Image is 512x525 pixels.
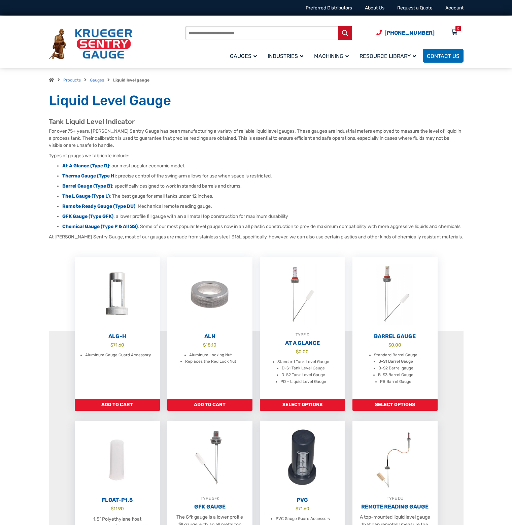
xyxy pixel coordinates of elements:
[185,358,236,365] li: Replaces the Red Lock Nut
[63,78,81,83] a: Products
[62,224,138,229] a: Chemical Gauge (Type P & All SS)
[445,5,464,11] a: Account
[296,506,309,511] bdi: 71.60
[360,53,416,59] span: Resource Library
[365,5,384,11] a: About Us
[75,257,160,399] a: ALG-H $71.60 Aluminum Gauge Guard Accessory
[189,352,232,359] li: Aluminum Locking Nut
[75,257,160,331] img: ALG-OF
[306,5,352,11] a: Preferred Distributors
[310,48,355,64] a: Machining
[280,379,326,385] li: PD – Liquid Level Gauge
[110,342,124,348] bdi: 71.60
[49,128,464,149] p: For over 75+ years, [PERSON_NAME] Sentry Gauge has been manufacturing a variety of reliable liqui...
[49,92,464,109] h1: Liquid Level Gauge
[260,257,345,331] img: At A Glance
[352,495,438,502] div: TYPE DU
[85,352,151,359] li: Aluminum Gauge Guard Accessory
[167,399,252,411] a: Add to cart: “ALN”
[276,516,331,522] li: PVC Gauge Guard Accessory
[49,29,132,60] img: Krueger Sentry Gauge
[49,118,464,126] h2: Tank Liquid Level Indicator
[352,257,438,331] img: Barrel Gauge
[75,333,160,340] h2: ALG-H
[167,257,252,331] img: ALN
[427,53,459,59] span: Contact Us
[397,5,433,11] a: Request a Quote
[49,233,464,240] p: At [PERSON_NAME] Sentry Gauge, most of our gauges are made from stainless steel, 316L specificall...
[260,497,345,503] h2: PVG
[75,421,160,495] img: Float-P1.5
[388,342,401,348] bdi: 0.00
[49,152,464,159] p: Types of gauges we fabricate include:
[90,78,104,83] a: Gauges
[111,506,113,511] span: $
[62,173,464,179] li: : precise control of the swing arm allows for use when space is restricted.
[62,183,464,190] li: : specifically designed to work in standard barrels and drums.
[260,331,345,338] div: TYPE D
[62,223,464,230] li: : Some of our most popular level gauges now in an all plastic construction to provide maximum com...
[264,48,310,64] a: Industries
[380,379,411,385] li: PB Barrel Gauge
[62,213,464,220] li: : a lower profile fill gauge with an all metal top construction for maximum durability
[352,399,438,411] a: Add to cart: “Barrel Gauge”
[226,48,264,64] a: Gauges
[352,421,438,495] img: Remote Reading Gauge
[62,163,464,169] li: : our most popular economic model.
[296,349,309,354] bdi: 0.00
[296,349,299,354] span: $
[457,26,459,31] div: 0
[167,495,252,502] div: TYPE GFK
[352,257,438,399] a: Barrel Gauge $0.00 Standard Barrel Gauge B-S1 Barrel Gauge B-S2 Barrel gauge B-S3 Barrel Gauge PB...
[281,372,325,379] li: D-S2 Tank Level Gauge
[388,342,391,348] span: $
[314,53,349,59] span: Machining
[62,173,114,179] strong: Therma Gauge (Type H
[260,340,345,347] h2: At A Glance
[113,78,149,83] strong: Liquid level gauge
[296,506,298,511] span: $
[352,333,438,340] h2: Barrel Gauge
[374,352,417,359] li: Standard Barrel Gauge
[282,365,325,372] li: D-S1 Tank Level Gauge
[378,372,413,379] li: B-S3 Barrel Gauge
[62,203,135,209] a: Remote Ready Gauge (Type DU)
[62,163,109,169] a: At A Glance (Type D)
[167,257,252,399] a: ALN $18.10 Aluminum Locking Nut Replaces the Red Lock Nut
[260,399,345,411] a: Add to cart: “At A Glance”
[355,48,423,64] a: Resource Library
[167,421,252,495] img: GFK Gauge
[62,193,464,200] li: : The best gauge for small tanks under 12 inches.
[378,365,413,372] li: B-S2 Barrel gauge
[260,257,345,399] a: TYPE DAt A Glance $0.00 Standard Tank Level Gauge D-S1 Tank Level Gauge D-S2 Tank Level Gauge PD ...
[230,53,257,59] span: Gauges
[203,342,206,348] span: $
[110,342,113,348] span: $
[352,503,438,510] h2: Remote Reading Gauge
[62,193,110,199] a: The L Gauge (Type L)
[277,359,329,365] li: Standard Tank Level Gauge
[62,173,116,179] a: Therma Gauge (Type H)
[260,421,345,495] img: PVG
[268,53,303,59] span: Industries
[75,497,160,503] h2: Float-P1.5
[167,333,252,340] h2: ALN
[75,399,160,411] a: Add to cart: “ALG-H”
[62,203,464,210] li: : Mechanical remote reading gauge.
[378,358,413,365] li: B-S1 Barrel Gauge
[62,183,112,189] a: Barrel Gauge (Type B)
[376,29,435,37] a: Phone Number (920) 434-8860
[384,30,435,36] span: [PHONE_NUMBER]
[167,503,252,510] h2: GFK Gauge
[62,214,113,219] a: GFK Gauge (Type GFK)
[111,506,124,511] bdi: 11.90
[203,342,216,348] bdi: 18.10
[423,49,464,63] a: Contact Us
